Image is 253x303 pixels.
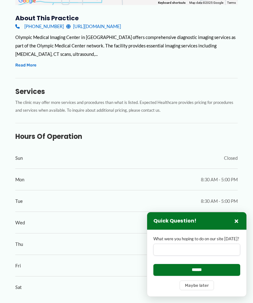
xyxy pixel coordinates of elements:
div: Olympic Medical Imaging Center in [GEOGRAPHIC_DATA] offers comprehensive diagnostic imaging servi... [15,33,238,58]
p: The clinic may offer more services and procedures than what is listed. Expected Healthcare provid... [15,99,238,114]
h3: Services [15,87,238,96]
span: 8:30 AM - 5:00 PM [201,175,238,184]
a: [URL][DOMAIN_NAME] [66,22,121,31]
h3: Hours of Operation [15,132,238,141]
span: Wed [15,218,25,227]
span: Closed [224,154,238,162]
span: Mon [15,175,24,184]
button: Maybe later [180,281,214,290]
h3: Quick Question! [153,218,196,224]
span: Fri [15,261,21,270]
span: Sat [15,283,22,291]
button: Close [233,217,240,225]
a: [PHONE_NUMBER] [15,22,64,31]
a: Terms (opens in new tab) [227,1,236,4]
span: Sun [15,154,23,162]
span: Tue [15,197,23,205]
button: Read More [15,61,37,69]
label: What were you hoping to do on our site [DATE]? [153,236,240,242]
span: Map data ©2025 Google [189,1,223,4]
button: Keyboard shortcuts [158,1,186,5]
span: 8:30 AM - 5:00 PM [201,197,238,205]
span: Thu [15,240,23,248]
h3: About this practice [15,14,238,22]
